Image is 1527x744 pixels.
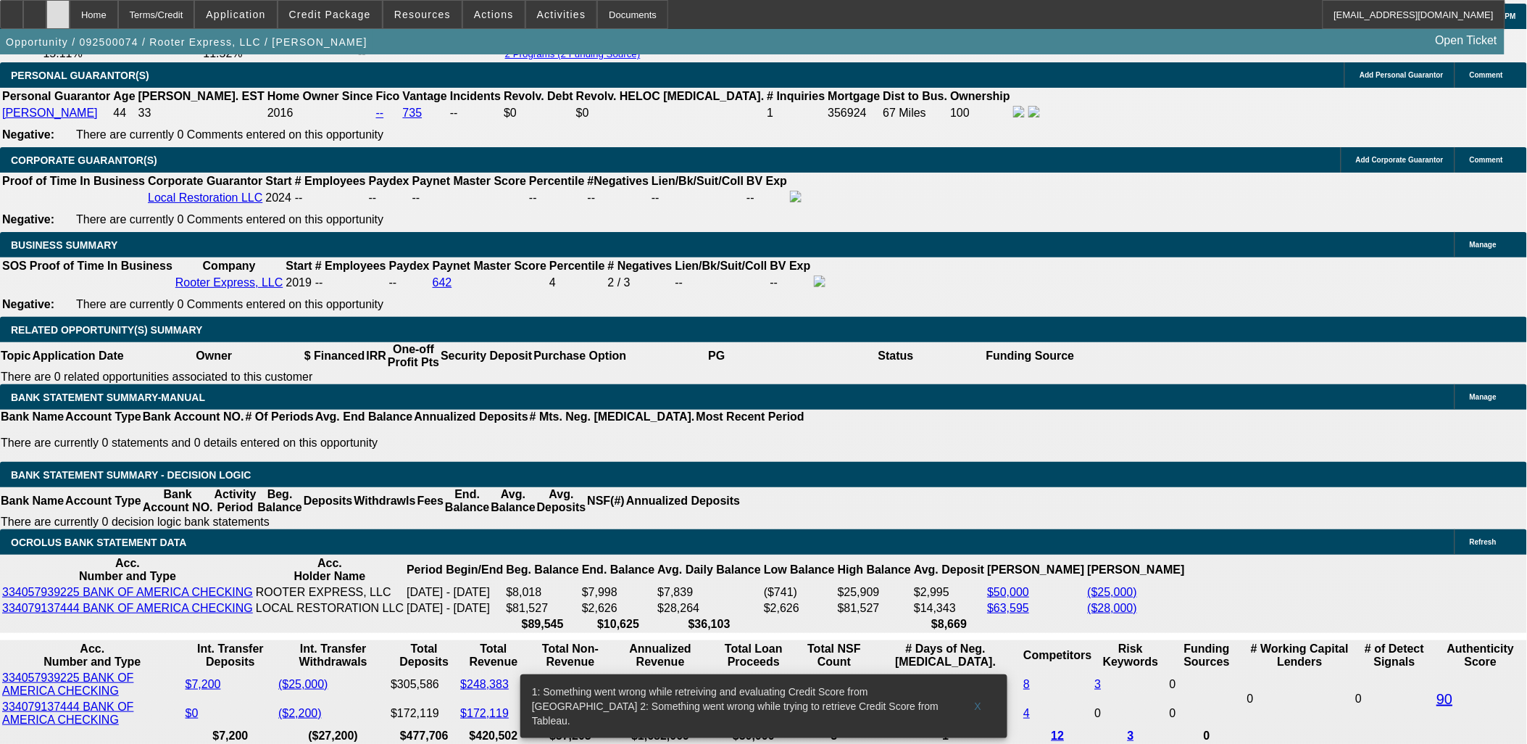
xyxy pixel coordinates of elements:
th: # Working Capital Lenders [1247,642,1353,669]
th: Deposits [303,487,354,515]
td: $7,998 [581,585,655,600]
span: Resources [394,9,451,20]
td: $2,995 [913,585,985,600]
th: [PERSON_NAME] [986,556,1085,584]
th: Total Deposits [390,642,458,669]
span: 0 [1247,693,1254,705]
th: [PERSON_NAME] [1087,556,1186,584]
a: 90 [1436,691,1452,707]
th: Funding Sources [1169,642,1245,669]
th: $420,502 [459,729,527,743]
a: ($2,200) [278,707,322,719]
td: 44 [112,105,136,121]
img: facebook-icon.png [790,191,802,202]
th: 0 [1169,729,1245,743]
th: Owner [125,342,304,370]
th: Avg. Deposits [536,487,587,515]
th: PG [627,342,806,370]
th: $477,706 [390,729,458,743]
td: -- [770,275,812,291]
th: Sum of the Total NSF Count and Total Overdraft Fee Count from Ocrolus [800,642,868,669]
th: # Days of Neg. [MEDICAL_DATA]. [870,642,1021,669]
th: ($27,200) [278,729,388,743]
b: Ownership [950,90,1010,102]
button: Application [195,1,276,28]
a: Open Ticket [1430,28,1503,53]
b: #Negatives [588,175,649,187]
img: facebook-icon.png [814,276,825,287]
a: 334057939225 BANK OF AMERICA CHECKING [2,586,253,598]
a: ($28,000) [1088,602,1138,614]
a: $7,200 [186,678,221,690]
th: Bank Account NO. [142,410,245,424]
a: ($25,000) [1088,586,1138,598]
a: 3 [1095,678,1102,690]
th: Total Revenue [459,642,527,669]
b: Home Owner Since [267,90,373,102]
span: There are currently 0 Comments entered on this opportunity [76,298,383,310]
th: Avg. Daily Balance [657,556,762,584]
th: # of Detect Signals [1355,642,1434,669]
th: Activity Period [214,487,257,515]
th: # Mts. Neg. [MEDICAL_DATA]. [529,410,696,424]
td: ROOTER EXPRESS, LLC [255,585,404,600]
a: $50,000 [987,586,1029,598]
td: -- [746,190,788,206]
th: Account Type [65,410,142,424]
b: Paydex [389,260,430,272]
b: Start [286,260,312,272]
b: # Inquiries [767,90,825,102]
b: Paydex [369,175,409,187]
td: $0 [503,105,574,121]
span: Bank Statement Summary - Decision Logic [11,469,251,481]
b: Fico [376,90,400,102]
span: -- [315,276,323,289]
td: 0 [1169,700,1245,727]
span: 2016 [267,107,294,119]
b: # Employees [295,175,366,187]
td: $2,626 [581,601,655,616]
span: There are currently 0 Comments entered on this opportunity [76,128,383,141]
span: PERSONAL GUARANTOR(S) [11,70,149,81]
b: Corporate Guarantor [148,175,262,187]
th: Account Type [65,487,142,515]
th: # Of Periods [245,410,315,424]
button: Resources [383,1,462,28]
th: Purchase Option [533,342,627,370]
th: Bank Account NO. [142,487,214,515]
td: -- [294,190,367,206]
b: Lien/Bk/Suit/Coll [675,260,767,272]
th: End. Balance [444,487,490,515]
th: Acc. Number and Type [1,556,254,584]
a: $172,119 [460,707,509,719]
b: Negative: [2,213,54,226]
b: Revolv. HELOC [MEDICAL_DATA]. [576,90,765,102]
b: Lien/Bk/Suit/Coll [652,175,744,187]
th: $7,200 [185,729,277,743]
span: RELATED OPPORTUNITY(S) SUMMARY [11,324,202,336]
th: $10,625 [581,617,655,632]
a: 3 [1128,729,1134,742]
a: 8 [1023,678,1030,690]
th: Proof of Time In Business [29,259,173,273]
th: Competitors [1023,642,1092,669]
td: $81,527 [505,601,579,616]
td: 100 [949,105,1011,121]
a: $248,383 [460,678,509,690]
td: 0 [1355,671,1434,727]
th: $89,545 [505,617,579,632]
td: [DATE] - [DATE] [406,585,504,600]
a: [PERSON_NAME] [2,107,98,119]
b: BV Exp [770,260,811,272]
a: 642 [433,276,452,289]
span: Add Corporate Guarantor [1356,156,1444,164]
a: 334057939225 BANK OF AMERICA CHECKING [2,671,133,697]
th: $36,103 [657,617,762,632]
th: Authenticity Score [1436,642,1526,669]
th: $8,669 [913,617,985,632]
span: Comment [1470,156,1503,164]
span: Actions [474,9,514,20]
button: X [955,693,1002,719]
th: Low Balance [763,556,836,584]
a: Local Restoration LLC [148,191,262,204]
